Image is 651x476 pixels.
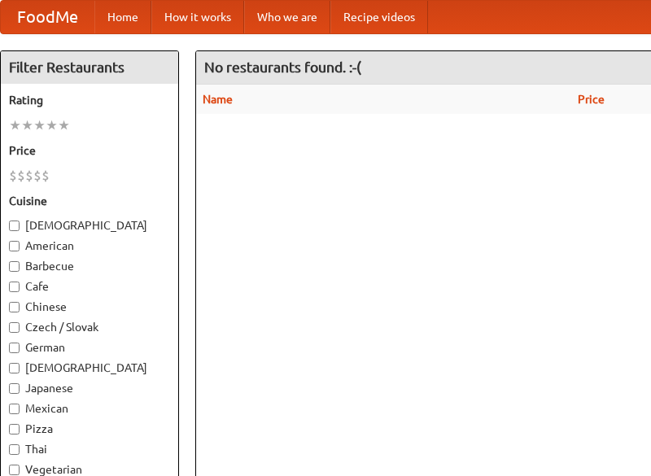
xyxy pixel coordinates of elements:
h5: Cuisine [9,193,170,209]
li: ★ [9,116,21,134]
li: $ [17,167,25,185]
label: Mexican [9,400,170,417]
label: Thai [9,441,170,457]
input: Barbecue [9,261,20,272]
input: Mexican [9,404,20,414]
a: How it works [151,1,244,33]
li: ★ [21,116,33,134]
li: ★ [33,116,46,134]
input: [DEMOGRAPHIC_DATA] [9,363,20,373]
li: ★ [58,116,70,134]
input: Chinese [9,302,20,312]
input: Pizza [9,424,20,435]
label: Pizza [9,421,170,437]
input: Vegetarian [9,465,20,475]
label: [DEMOGRAPHIC_DATA] [9,360,170,376]
a: Name [203,93,233,106]
label: Cafe [9,278,170,295]
a: Price [578,93,605,106]
input: Thai [9,444,20,455]
h4: Filter Restaurants [1,51,178,84]
h5: Rating [9,92,170,108]
a: Recipe videos [330,1,428,33]
label: Barbecue [9,258,170,274]
input: American [9,241,20,251]
input: Czech / Slovak [9,322,20,333]
li: ★ [46,116,58,134]
li: $ [25,167,33,185]
input: [DEMOGRAPHIC_DATA] [9,221,20,231]
a: Who we are [244,1,330,33]
label: Czech / Slovak [9,319,170,335]
label: Japanese [9,380,170,396]
a: Home [94,1,151,33]
ng-pluralize: No restaurants found. :-( [204,59,361,75]
li: $ [42,167,50,185]
li: $ [33,167,42,185]
label: American [9,238,170,254]
input: Cafe [9,282,20,292]
label: [DEMOGRAPHIC_DATA] [9,217,170,234]
h5: Price [9,142,170,159]
a: FoodMe [1,1,94,33]
input: Japanese [9,383,20,394]
label: Chinese [9,299,170,315]
li: $ [9,167,17,185]
input: German [9,343,20,353]
label: German [9,339,170,356]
